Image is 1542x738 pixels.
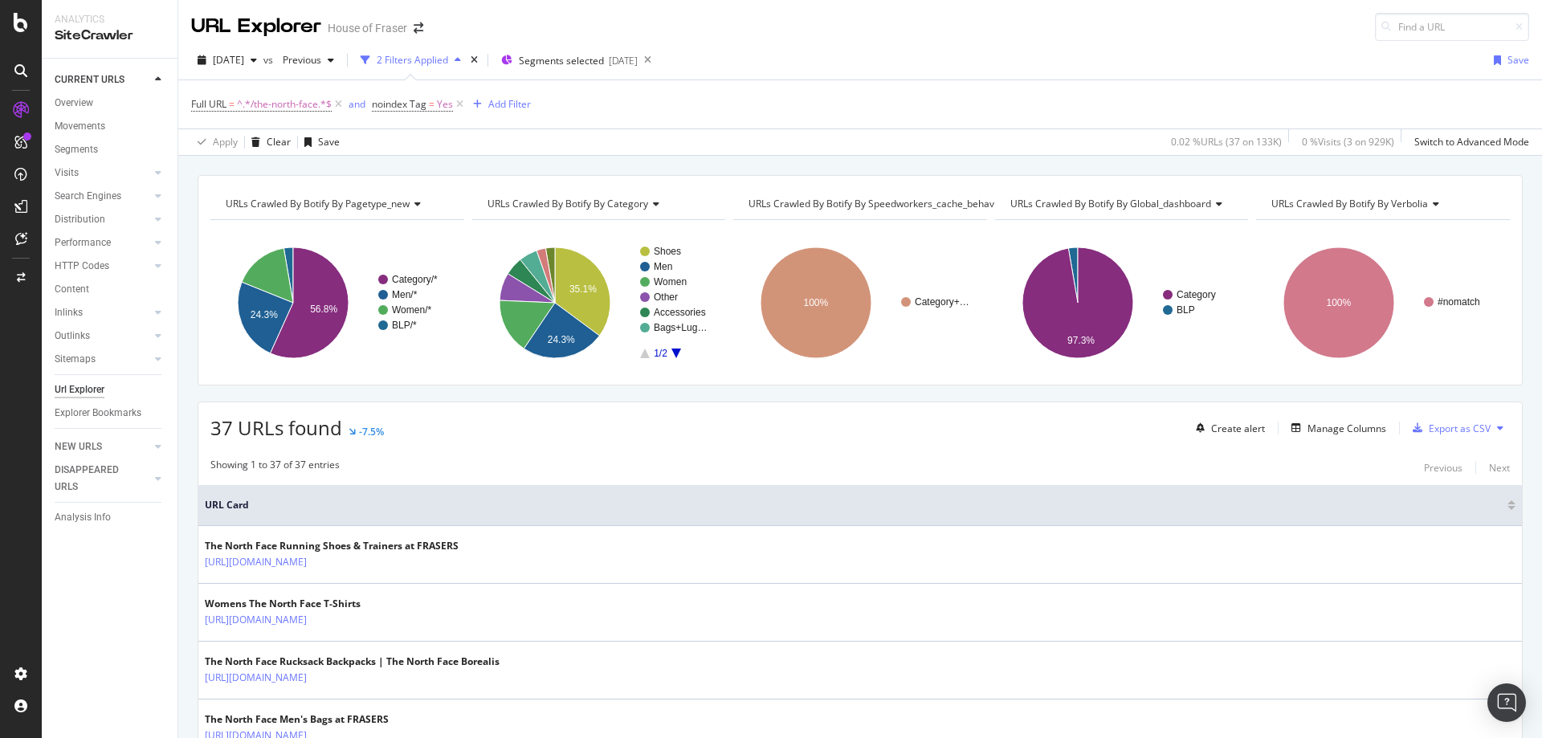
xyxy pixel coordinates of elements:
div: The North Face Running Shoes & Trainers at FRASERS [205,539,459,553]
div: HTTP Codes [55,258,109,275]
div: Womens The North Face T-Shirts [205,597,377,611]
a: CURRENT URLS [55,71,150,88]
div: House of Fraser [328,20,407,36]
div: DISAPPEARED URLS [55,462,136,495]
text: Bags+Lug… [654,322,707,333]
text: Men/* [392,289,418,300]
text: Accessories [654,307,706,318]
a: [URL][DOMAIN_NAME] [205,554,307,570]
div: Explorer Bookmarks [55,405,141,422]
h4: URLs Crawled By Botify By speedworkers_cache_behaviors [745,191,1035,217]
span: Yes [437,93,453,116]
button: 2 Filters Applied [354,47,467,73]
text: Category/* [392,274,438,285]
text: Other [654,292,678,303]
div: times [467,52,481,68]
div: Analysis Info [55,509,111,526]
div: Open Intercom Messenger [1487,683,1526,722]
button: Switch to Advanced Mode [1408,129,1529,155]
text: Men [654,261,672,272]
div: Performance [55,234,111,251]
div: A chart. [995,233,1246,373]
a: Segments [55,141,166,158]
div: Distribution [55,211,105,228]
button: Segments selected[DATE] [495,47,638,73]
div: Overview [55,95,93,112]
button: Save [298,129,340,155]
a: [URL][DOMAIN_NAME] [205,612,307,628]
text: Women/* [392,304,431,316]
div: Sitemaps [55,351,96,368]
h4: URLs Crawled By Botify By verbolia [1268,191,1495,217]
button: Manage Columns [1285,418,1386,438]
span: = [229,97,235,111]
span: URLs Crawled By Botify By verbolia [1271,197,1428,210]
a: Sitemaps [55,351,150,368]
button: Create alert [1189,415,1265,441]
a: Distribution [55,211,150,228]
div: Inlinks [55,304,83,321]
div: Visits [55,165,79,181]
div: Content [55,281,89,298]
div: 0.02 % URLs ( 37 on 133K ) [1171,135,1282,149]
svg: A chart. [472,233,724,373]
button: Clear [245,129,291,155]
a: DISAPPEARED URLS [55,462,150,495]
text: 24.3% [547,334,574,345]
div: Next [1489,461,1510,475]
div: Export as CSV [1429,422,1491,435]
button: Previous [276,47,341,73]
div: arrow-right-arrow-left [414,22,423,34]
a: Search Engines [55,188,150,205]
a: HTTP Codes [55,258,150,275]
text: 100% [804,297,829,308]
div: Clear [267,135,291,149]
div: 0 % Visits ( 3 on 929K ) [1302,135,1394,149]
div: CURRENT URLS [55,71,124,88]
div: Add Filter [488,97,531,111]
a: Url Explorer [55,381,166,398]
span: URLs Crawled By Botify By category [487,197,648,210]
div: Movements [55,118,105,135]
span: URL Card [205,498,1503,512]
text: 24.3% [251,309,278,320]
h4: URLs Crawled By Botify By category [484,191,712,217]
button: Add Filter [467,95,531,114]
span: URLs Crawled By Botify By pagetype_new [226,197,410,210]
button: Previous [1424,458,1462,477]
a: Explorer Bookmarks [55,405,166,422]
div: Previous [1424,461,1462,475]
div: and [349,97,365,111]
span: = [429,97,434,111]
a: Analysis Info [55,509,166,526]
button: Save [1487,47,1529,73]
span: 2025 Aug. 13th [213,53,244,67]
text: 35.1% [569,283,596,295]
svg: A chart. [210,233,462,373]
span: URLs Crawled By Botify By speedworkers_cache_behaviors [749,197,1011,210]
h4: URLs Crawled By Botify By pagetype_new [222,191,450,217]
div: -7.5% [359,425,384,438]
span: Segments selected [519,54,604,67]
text: #nomatch [1438,296,1480,308]
text: 97.3% [1067,335,1095,346]
span: noindex Tag [372,97,426,111]
a: Outlinks [55,328,150,345]
div: Save [1507,53,1529,67]
text: BLP/* [392,320,417,331]
div: The North Face Rucksack Backpacks | The North Face Borealis [205,654,500,669]
div: Analytics [55,13,165,27]
div: Create alert [1211,422,1265,435]
a: Overview [55,95,166,112]
span: vs [263,53,276,67]
text: 56.8% [310,304,337,315]
a: Inlinks [55,304,150,321]
div: URL Explorer [191,13,321,40]
span: 37 URLs found [210,414,342,441]
div: Segments [55,141,98,158]
span: ^.*/the-north-face.*$ [237,93,332,116]
div: Switch to Advanced Mode [1414,135,1529,149]
button: Export as CSV [1406,415,1491,441]
text: 1/2 [654,348,667,359]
